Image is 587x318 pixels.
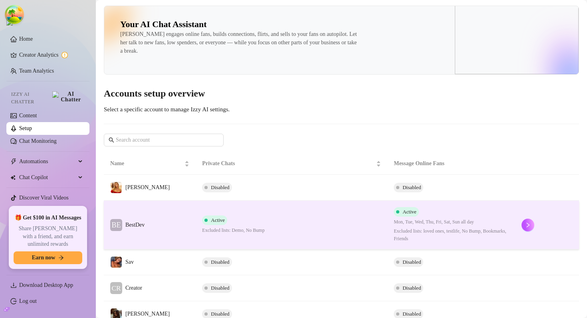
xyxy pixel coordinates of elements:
span: CR [112,282,121,293]
span: download [10,282,17,288]
span: search [109,137,114,143]
span: Earn now [32,255,56,261]
span: Disabled [211,285,229,291]
span: Download Desktop App [19,282,73,288]
span: Chat Copilot [19,171,76,184]
a: Log out [19,298,37,304]
img: Sav [111,257,122,268]
span: Creator [125,285,142,291]
span: Active [403,209,416,215]
span: Active [211,217,225,223]
span: Share [PERSON_NAME] with a friend, and earn unlimited rewards [14,225,82,248]
span: [PERSON_NAME] [125,184,170,190]
span: right [525,222,531,228]
button: right [522,219,534,231]
span: Sav [125,259,134,265]
th: Message Online Fans [387,153,515,175]
span: Disabled [211,184,229,190]
span: Automations [19,155,76,168]
span: Disabled [403,311,421,317]
a: Home [19,36,33,42]
a: Creator Analytics exclamation-circle [19,49,83,61]
span: [PERSON_NAME] [125,311,170,317]
span: Name [110,159,183,168]
span: Disabled [211,259,229,265]
a: Chat Monitoring [19,138,57,144]
img: AI Chatter [52,91,83,103]
input: Search account [116,136,212,144]
span: Select a specific account to manage Izzy AI settings. [104,106,230,113]
button: Open Tanstack query devtools [6,6,22,22]
span: Disabled [211,311,229,317]
a: Team Analytics [19,68,54,74]
a: Content [19,113,37,119]
span: 🎁 Get $100 in AI Messages [15,214,81,222]
span: BestDev [125,222,145,228]
button: Earn nowarrow-right [14,251,82,264]
span: arrow-right [58,255,64,261]
span: thunderbolt [10,158,17,165]
th: Private Chats [196,153,387,175]
span: BE [111,219,121,231]
span: Excluded lists: loved ones, testlife, No Bump, Bookmarks, Friends [394,227,509,243]
span: Excluded lists: Demo, No Bump [202,227,264,234]
a: Discover Viral Videos [19,195,69,201]
img: Chat Copilot [10,175,16,180]
span: Izzy AI Chatter [11,91,49,106]
h2: Your AI Chat Assistant [120,19,207,30]
div: [PERSON_NAME] engages online fans, builds connections, flirts, and sells to your fans on autopilo... [120,30,360,55]
span: Disabled [403,259,421,265]
th: Name [104,153,196,175]
span: build [4,306,10,312]
span: Disabled [403,184,421,190]
span: Mon, Tue, Wed, Thu, Fri, Sat, Sun all day [394,218,509,226]
span: Disabled [403,285,421,291]
h3: Accounts setup overview [104,87,579,100]
span: Private Chats [202,159,375,168]
img: Mikayla [111,182,122,193]
a: Setup [19,125,32,131]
